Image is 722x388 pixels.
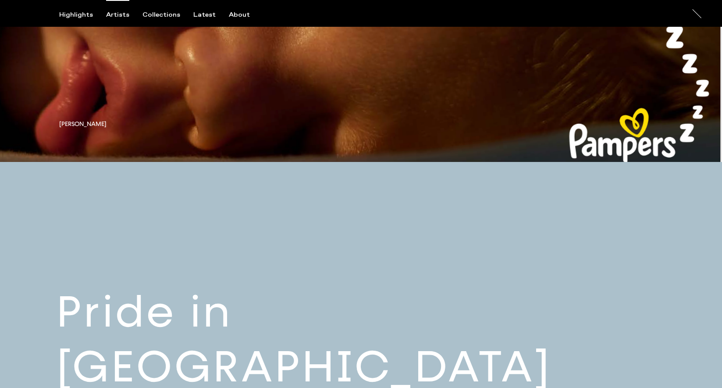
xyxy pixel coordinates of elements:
[142,11,180,19] div: Collections
[229,11,250,19] div: About
[193,11,216,19] div: Latest
[193,11,229,19] button: Latest
[59,11,106,19] button: Highlights
[229,11,263,19] button: About
[142,11,193,19] button: Collections
[106,11,129,19] div: Artists
[59,11,93,19] div: Highlights
[106,11,142,19] button: Artists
